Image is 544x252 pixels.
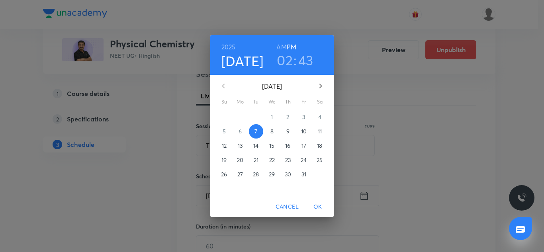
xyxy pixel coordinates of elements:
button: 29 [265,167,279,182]
span: Fr [297,98,311,106]
button: 43 [298,52,313,68]
button: 10 [297,124,311,139]
p: 8 [270,127,274,135]
button: 02 [277,52,293,68]
button: 28 [249,167,263,182]
p: 18 [317,142,322,150]
h3: : [294,52,297,68]
button: 21 [249,153,263,167]
p: 21 [254,156,258,164]
button: 16 [281,139,295,153]
p: 13 [238,142,243,150]
p: 20 [237,156,243,164]
p: 22 [269,156,275,164]
button: OK [305,199,331,214]
p: 28 [253,170,259,178]
button: 22 [265,153,279,167]
button: 12 [217,139,231,153]
button: 15 [265,139,279,153]
span: Tu [249,98,263,106]
button: 7 [249,124,263,139]
p: 25 [317,156,323,164]
button: 9 [281,124,295,139]
span: Su [217,98,231,106]
button: Cancel [272,199,302,214]
button: 13 [233,139,247,153]
p: 15 [269,142,274,150]
p: 10 [301,127,307,135]
p: 26 [221,170,227,178]
p: 30 [285,170,291,178]
button: 31 [297,167,311,182]
p: 9 [286,127,290,135]
button: PM [287,41,296,53]
p: 31 [301,170,306,178]
button: 8 [265,124,279,139]
button: AM [276,41,286,53]
p: 19 [221,156,227,164]
p: 29 [269,170,275,178]
p: 17 [301,142,306,150]
p: 12 [222,142,227,150]
span: OK [308,202,327,212]
p: 11 [318,127,322,135]
button: 23 [281,153,295,167]
button: 18 [313,139,327,153]
p: 23 [285,156,291,164]
p: 7 [254,127,257,135]
span: We [265,98,279,106]
span: Cancel [276,202,299,212]
button: 27 [233,167,247,182]
p: 16 [285,142,290,150]
span: Mo [233,98,247,106]
p: 27 [237,170,243,178]
button: 25 [313,153,327,167]
button: 2025 [221,41,236,53]
button: 24 [297,153,311,167]
button: 14 [249,139,263,153]
p: 14 [253,142,258,150]
p: [DATE] [233,82,311,91]
button: 20 [233,153,247,167]
button: 17 [297,139,311,153]
button: 11 [313,124,327,139]
button: 19 [217,153,231,167]
span: Th [281,98,295,106]
button: [DATE] [221,53,264,69]
button: 30 [281,167,295,182]
span: Sa [313,98,327,106]
button: 26 [217,167,231,182]
p: 24 [301,156,307,164]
